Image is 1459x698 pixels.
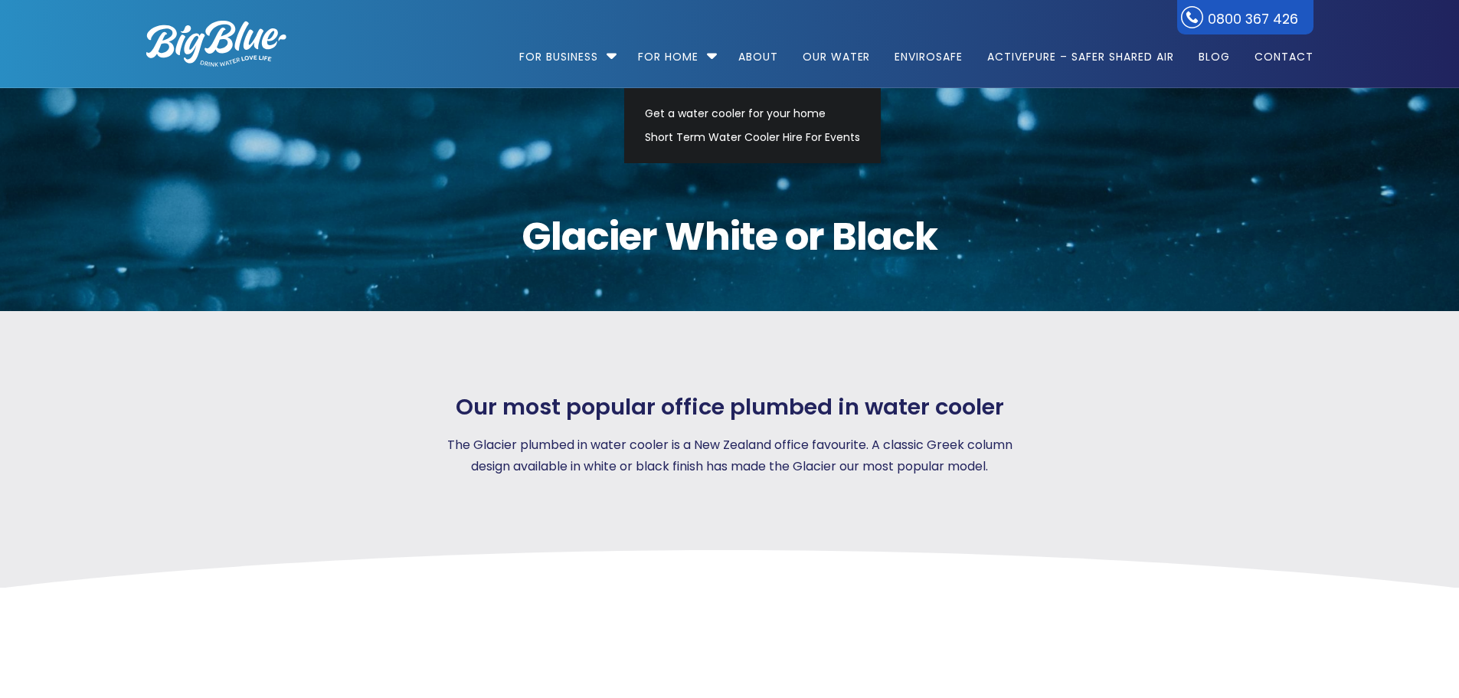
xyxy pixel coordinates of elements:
a: Short Term Water Cooler Hire For Events [638,126,867,149]
img: logo [146,21,286,67]
span: Glacier White or Black [146,218,1313,256]
p: The Glacier plumbed in water cooler is a New Zealand office favourite. A classic Greek column des... [445,434,1015,477]
a: Get a water cooler for your home [638,102,867,126]
span: Our most popular office plumbed in water cooler [456,394,1004,421]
